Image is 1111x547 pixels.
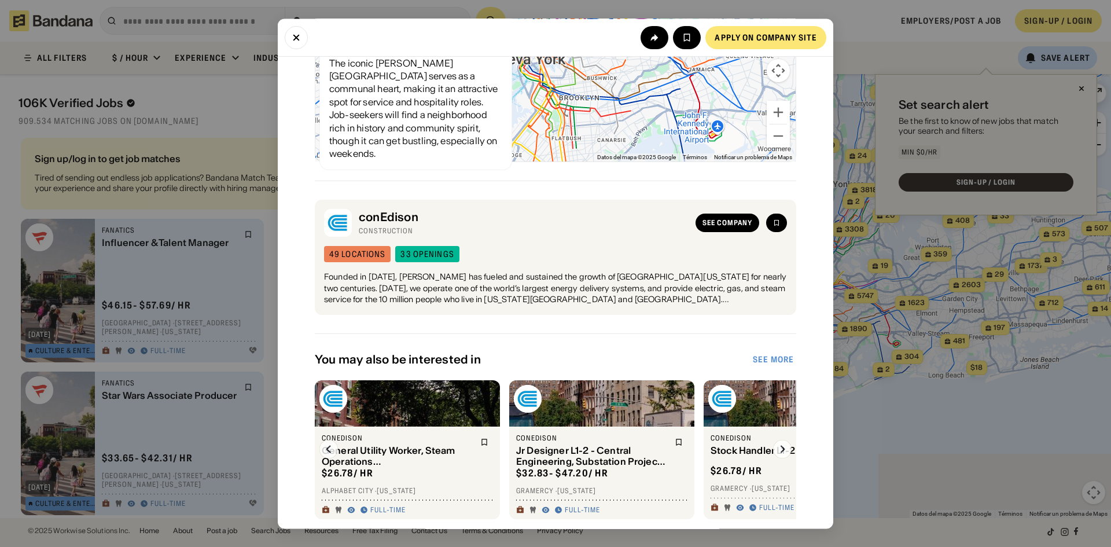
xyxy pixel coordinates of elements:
[597,155,676,161] span: Datos del mapa ©2025 Google
[324,272,787,306] div: Founded in [DATE], [PERSON_NAME] has fueled and sustained the growth of [GEOGRAPHIC_DATA][US_STAT...
[767,60,790,83] button: Controles de visualización del mapa
[318,147,356,162] a: Abre esta zona en Google Maps (se abre en una nueva ventana)
[711,434,862,443] div: conEdison
[714,155,792,161] a: Notificar un problema de Maps
[329,251,385,259] div: 49 locations
[319,440,338,458] img: Left Arrow
[315,353,751,366] div: You may also be interested in
[708,385,736,413] img: conEdison logo
[322,434,473,443] div: conEdison
[767,101,790,124] button: Ampliar
[711,465,762,478] div: $ 26.78 / hr
[318,147,356,162] img: Google
[324,210,352,237] img: conEdison logo
[696,214,759,233] a: See company
[516,445,668,467] div: Jr Designer L1-2 - Central Engineering, Substation Projects Eng Civil
[509,380,694,519] a: conEdison logoconEdisonJr Designer L1-2 - Central Engineering, Substation Projects Eng Civil$32.8...
[516,486,687,495] div: Gramercy · [US_STATE]
[359,227,689,236] div: Construction
[370,505,406,515] div: Full-time
[359,211,689,225] div: conEdison
[773,440,792,458] img: Right Arrow
[767,125,790,148] button: Reducir
[702,220,752,227] div: See company
[753,355,794,364] div: See more
[322,486,493,495] div: Alphabet City · [US_STATE]
[715,33,817,41] div: Apply on company site
[315,380,500,519] a: conEdison logoconEdisonGeneral Utility Worker, Steam Operations [GEOGRAPHIC_DATA]$26.78/ hrAlphab...
[285,25,308,49] button: Close
[514,385,542,413] img: conEdison logo
[759,504,794,513] div: Full-time
[711,445,862,456] div: Stock Handler L1-2
[711,484,882,494] div: Gramercy · [US_STATE]
[516,467,608,479] div: $ 32.83 - $47.20 / hr
[516,434,668,443] div: conEdison
[683,155,707,161] a: Términos (se abre en una nueva pestaña)
[322,467,373,479] div: $ 26.78 / hr
[400,251,454,259] div: 33 openings
[565,505,600,515] div: Full-time
[322,445,473,467] div: General Utility Worker, Steam Operations [GEOGRAPHIC_DATA]
[319,385,347,413] img: conEdison logo
[704,380,889,519] a: conEdison logoconEdisonStock Handler L1-2$26.78/ hrGramercy ·[US_STATE]Full-time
